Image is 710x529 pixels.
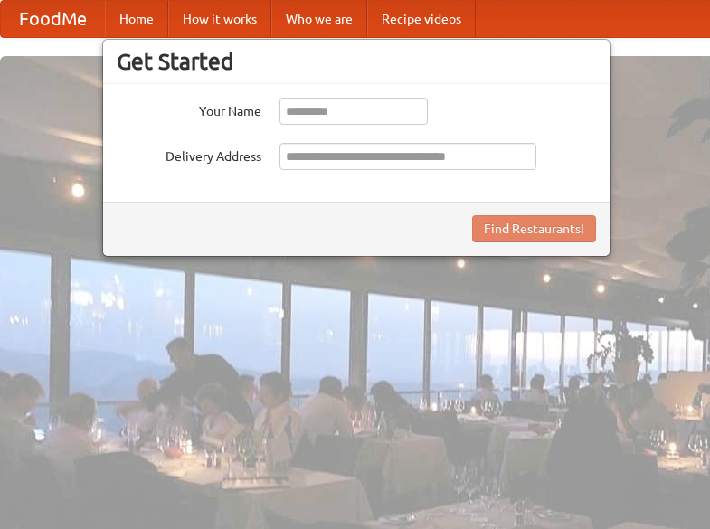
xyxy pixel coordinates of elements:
[117,48,596,75] h3: Get Started
[117,143,261,165] label: Delivery Address
[271,1,367,37] a: Who we are
[472,215,596,242] button: Find Restaurants!
[1,1,105,37] a: FoodMe
[168,1,271,37] a: How it works
[367,1,476,37] a: Recipe videos
[117,98,261,120] label: Your Name
[105,1,168,37] a: Home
